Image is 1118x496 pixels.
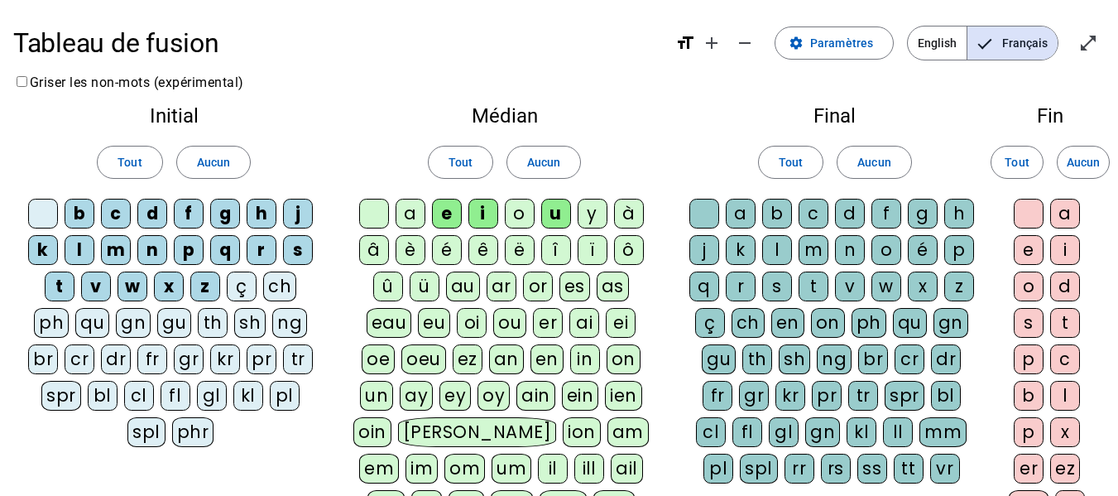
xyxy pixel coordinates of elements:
div: oi [457,308,487,338]
div: b [762,199,792,229]
div: [PERSON_NAME] [398,417,556,447]
div: û [373,272,403,301]
div: qu [75,308,109,338]
div: q [689,272,719,301]
div: or [523,272,553,301]
div: an [489,344,524,374]
div: gu [702,344,736,374]
div: t [1050,308,1080,338]
div: r [726,272,756,301]
div: mm [919,417,967,447]
div: ey [439,381,471,411]
button: Augmenter la taille de la police [695,26,728,60]
div: ail [611,454,643,484]
div: sh [779,344,810,374]
div: ch [732,308,765,338]
div: gn [116,308,151,338]
mat-icon: remove [735,33,755,53]
div: h [247,199,276,229]
div: fl [161,381,190,411]
div: n [137,235,167,265]
div: er [533,308,563,338]
div: e [432,199,462,229]
div: ez [1050,454,1080,484]
div: a [1050,199,1080,229]
mat-icon: settings [789,36,804,51]
div: ch [263,272,296,301]
div: v [81,272,111,301]
div: er [1014,454,1044,484]
div: oy [477,381,510,411]
button: Entrer en plein écran [1072,26,1105,60]
div: f [871,199,901,229]
div: x [908,272,938,301]
div: on [811,308,845,338]
div: phr [172,417,214,447]
span: Tout [779,152,803,172]
div: l [65,235,94,265]
div: gl [769,417,799,447]
div: th [742,344,772,374]
div: z [944,272,974,301]
span: Tout [449,152,473,172]
div: ng [817,344,852,374]
div: eu [418,308,450,338]
div: cl [696,417,726,447]
div: pl [270,381,300,411]
h1: Tableau de fusion [13,17,662,70]
div: pr [812,381,842,411]
div: im [405,454,438,484]
div: è [396,235,425,265]
span: English [908,26,967,60]
div: ill [574,454,604,484]
mat-icon: format_size [675,33,695,53]
div: ion [563,417,601,447]
div: tr [283,344,313,374]
div: gr [174,344,204,374]
div: th [198,308,228,338]
span: Aucun [857,152,890,172]
div: gu [157,308,191,338]
div: spl [127,417,166,447]
div: î [541,235,571,265]
div: gn [805,417,840,447]
button: Tout [991,146,1044,179]
div: l [1050,381,1080,411]
h2: Initial [26,106,321,126]
div: kl [233,381,263,411]
div: f [174,199,204,229]
div: b [1014,381,1044,411]
div: ay [400,381,433,411]
div: ein [562,381,599,411]
div: oeu [401,344,446,374]
div: ai [569,308,599,338]
div: k [726,235,756,265]
div: tt [894,454,924,484]
div: em [359,454,399,484]
div: t [45,272,74,301]
div: oe [362,344,395,374]
div: s [762,272,792,301]
div: p [1014,417,1044,447]
div: un [360,381,393,411]
div: ç [227,272,257,301]
div: ng [272,308,307,338]
div: é [908,235,938,265]
div: g [908,199,938,229]
div: dr [101,344,131,374]
div: qu [893,308,927,338]
div: ou [493,308,526,338]
div: tr [848,381,878,411]
div: in [570,344,600,374]
div: ar [487,272,516,301]
div: sh [234,308,266,338]
div: br [28,344,58,374]
div: rs [821,454,851,484]
div: s [1014,308,1044,338]
div: eau [367,308,412,338]
span: Aucun [1067,152,1100,172]
button: Aucun [506,146,581,179]
div: kr [210,344,240,374]
button: Tout [428,146,493,179]
div: x [1050,417,1080,447]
